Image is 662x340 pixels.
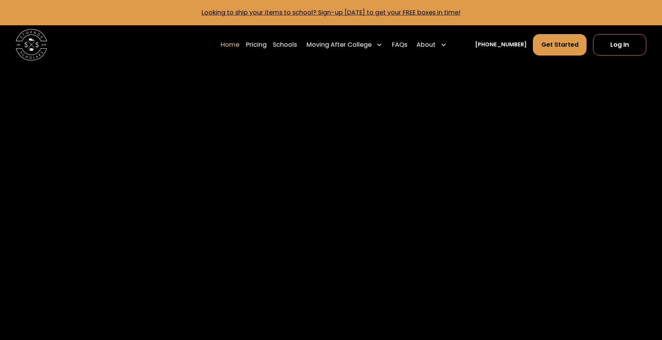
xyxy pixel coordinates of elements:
[221,34,239,56] a: Home
[392,34,407,56] a: FAQs
[202,8,460,17] a: Looking to ship your items to school? Sign-up [DATE] to get your FREE boxes in time!
[416,40,436,50] div: About
[593,34,646,55] a: Log In
[246,34,267,56] a: Pricing
[475,41,527,49] a: [PHONE_NUMBER]
[273,34,297,56] a: Schools
[16,29,47,60] img: Storage Scholars main logo
[306,40,372,50] div: Moving After College
[533,34,587,55] a: Get Started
